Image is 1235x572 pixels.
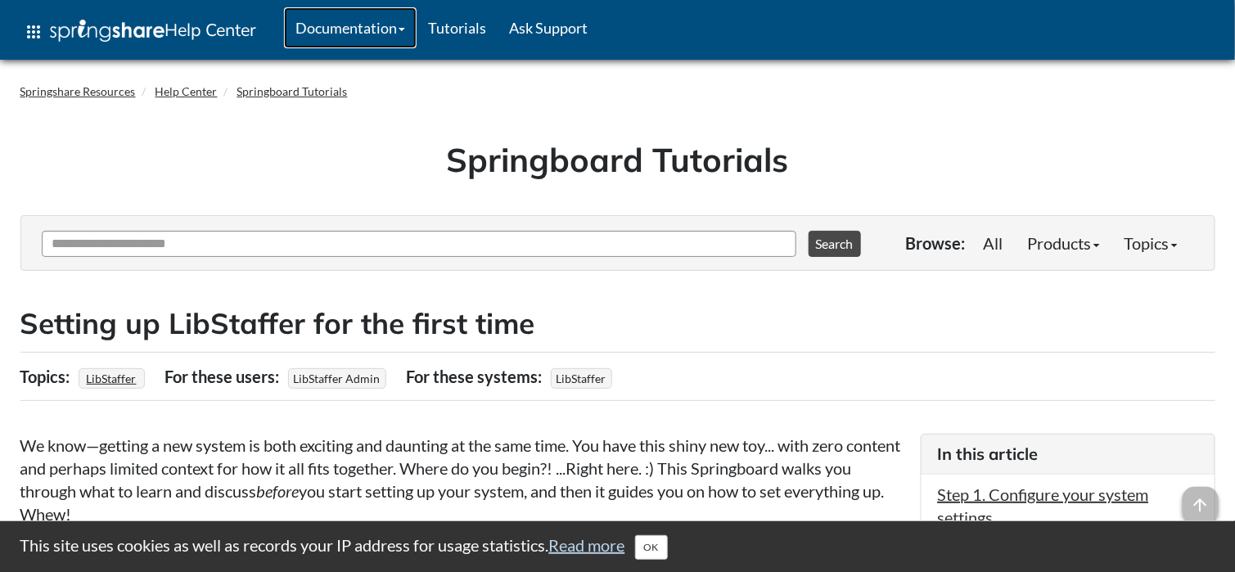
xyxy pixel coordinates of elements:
[551,368,612,389] span: LibStaffer
[20,361,74,392] div: Topics:
[1183,489,1219,508] a: arrow_upward
[938,443,1198,466] h3: In this article
[33,137,1203,182] h1: Springboard Tutorials
[1183,487,1219,523] span: arrow_upward
[156,84,218,98] a: Help Center
[12,7,268,56] a: apps Help Center
[1016,227,1112,259] a: Products
[906,232,966,254] p: Browse:
[237,84,348,98] a: Springboard Tutorials
[24,22,43,42] span: apps
[257,481,300,501] em: before
[284,7,417,48] a: Documentation
[165,19,256,40] span: Help Center
[165,361,284,392] div: For these users:
[635,535,668,560] button: Close
[407,361,547,392] div: For these systems:
[498,7,599,48] a: Ask Support
[20,434,904,525] p: We know—getting a new system is both exciting and daunting at the same time. You have this shiny ...
[4,534,1232,560] div: This site uses cookies as well as records your IP address for usage statistics.
[417,7,498,48] a: Tutorials
[84,367,139,390] a: LibStaffer
[20,84,136,98] a: Springshare Resources
[1112,227,1190,259] a: Topics
[288,368,386,389] span: LibStaffer Admin
[938,484,1149,527] a: Step 1. Configure your system settings
[549,535,625,555] a: Read more
[20,304,1215,344] h2: Setting up LibStaffer for the first time
[971,227,1016,259] a: All
[809,231,861,257] button: Search
[50,20,165,42] img: Springshare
